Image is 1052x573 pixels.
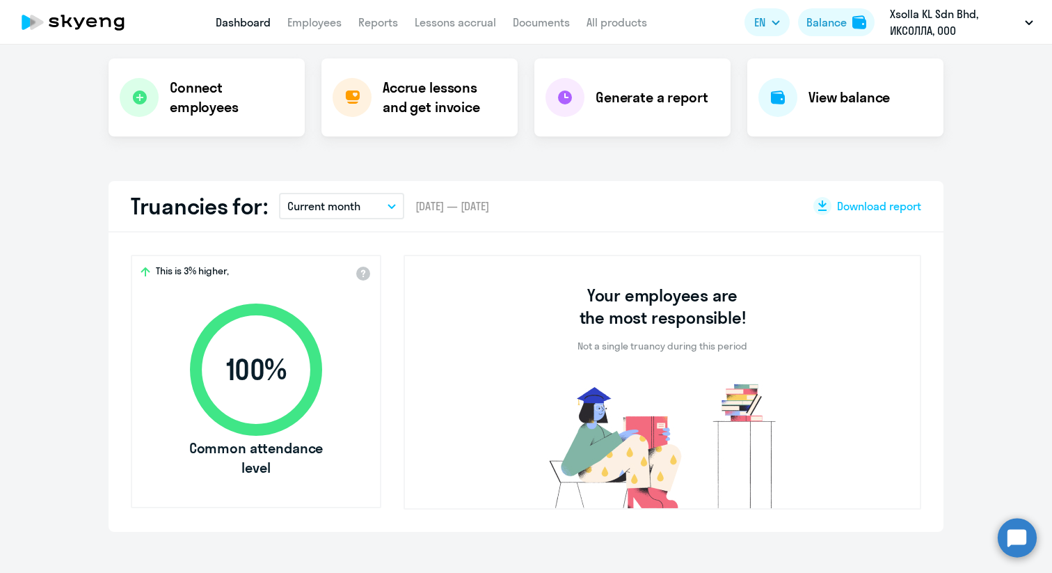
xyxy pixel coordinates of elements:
[156,265,229,281] span: This is 3% higher,
[176,353,336,386] span: 100 %
[890,6,1019,39] p: Xsolla KL Sdn Bhd, ИКСОЛЛА, ООО
[358,15,398,29] a: Reports
[808,88,890,107] h4: View balance
[587,15,647,29] a: All products
[754,14,765,31] span: EN
[383,78,504,117] h4: Accrue lessons and get invoice
[573,284,752,329] h3: Your employees are the most responsible!
[806,14,847,31] div: Balance
[287,15,342,29] a: Employees
[170,78,294,117] h4: Connect employees
[744,8,790,36] button: EN
[131,192,268,220] h2: Truancies for:
[837,198,921,214] span: Download report
[577,340,747,352] p: Not a single truancy during this period
[279,193,404,219] button: Current month
[523,380,802,508] img: no-truants
[415,15,496,29] a: Lessons accrual
[415,198,489,214] span: [DATE] — [DATE]
[883,6,1040,39] button: Xsolla KL Sdn Bhd, ИКСОЛЛА, ООО
[798,8,875,36] button: Balancebalance
[852,15,866,29] img: balance
[176,439,336,478] span: Common attendance level
[216,15,271,29] a: Dashboard
[513,15,570,29] a: Documents
[287,198,360,214] p: Current month
[596,88,708,107] h4: Generate a report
